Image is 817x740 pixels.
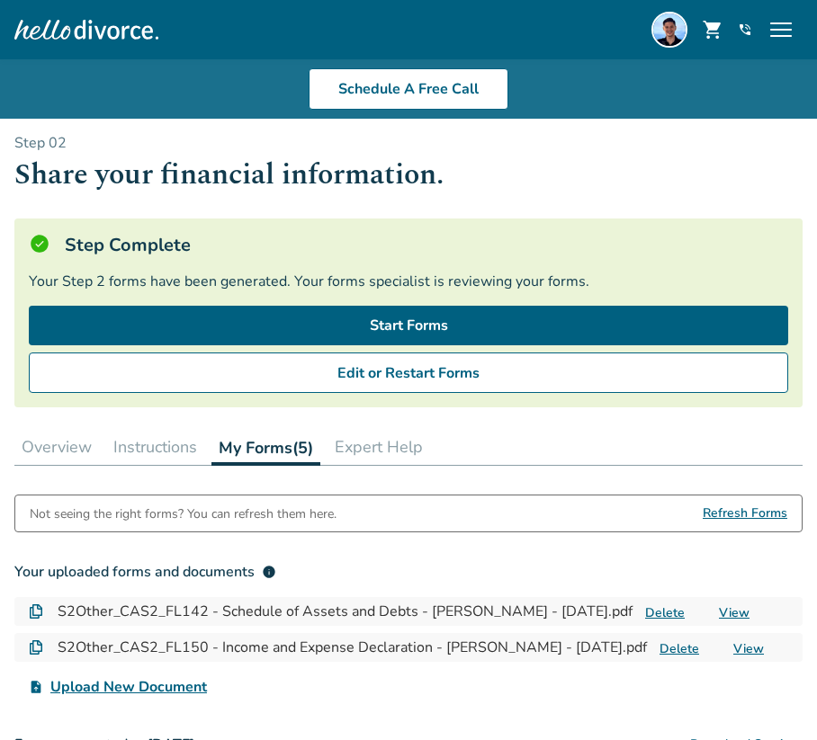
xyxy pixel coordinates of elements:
button: Expert Help [328,429,430,465]
div: Chat Widget [414,29,817,740]
h5: Step Complete [65,233,191,257]
span: info [262,565,276,579]
a: Start Forms [29,306,788,345]
span: upload_file [29,680,43,694]
div: Your uploaded forms and documents [14,561,276,583]
h4: S2Other_CAS2_FL150 - Income and Expense Declaration - [PERSON_NAME] - [DATE].pdf [58,637,647,658]
img: Omar Sher [651,12,687,48]
button: Instructions [106,429,204,465]
a: phone_in_talk [738,22,752,37]
div: Your Step 2 forms have been generated. Your forms specialist is reviewing your forms. [29,272,788,291]
iframe: To enrich screen reader interactions, please activate Accessibility in Grammarly extension settings [414,29,817,740]
button: Overview [14,429,99,465]
span: shopping_cart [702,19,723,40]
button: My Forms(5) [211,429,320,466]
p: Step 0 2 [14,133,803,153]
img: Document [29,604,43,619]
img: Document [29,640,43,655]
div: Not seeing the right forms? You can refresh them here. [30,495,337,531]
span: menu [767,15,795,44]
button: Edit or Restart Forms [29,352,788,394]
h1: Share your financial information. [14,153,803,197]
a: Schedule A Free Call [309,68,508,110]
span: Upload New Document [50,676,207,698]
h4: S2Other_CAS2_FL142 - Schedule of Assets and Debts - [PERSON_NAME] - [DATE].pdf [58,601,633,622]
